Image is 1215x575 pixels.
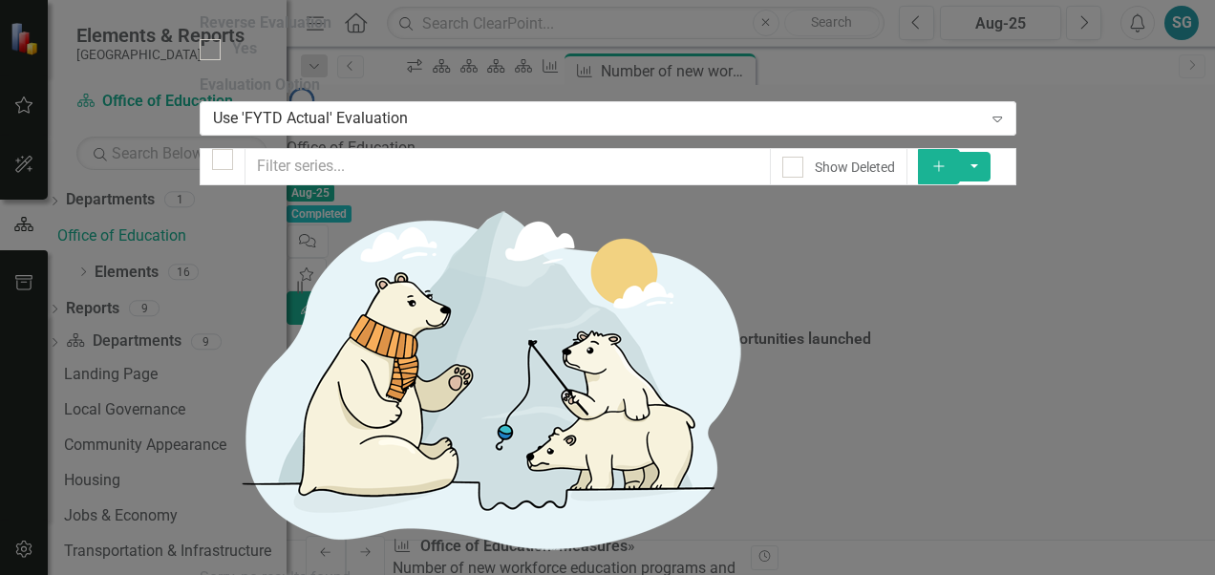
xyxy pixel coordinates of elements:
[245,148,771,185] input: Filter series...
[200,12,1016,34] label: Reverse Evaluation
[232,38,257,60] div: Yes
[200,75,1016,96] label: Evaluation Option
[815,158,895,177] div: Show Deleted
[200,185,773,567] img: No results found
[213,108,983,130] div: Use 'FYTD Actual' Evaluation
